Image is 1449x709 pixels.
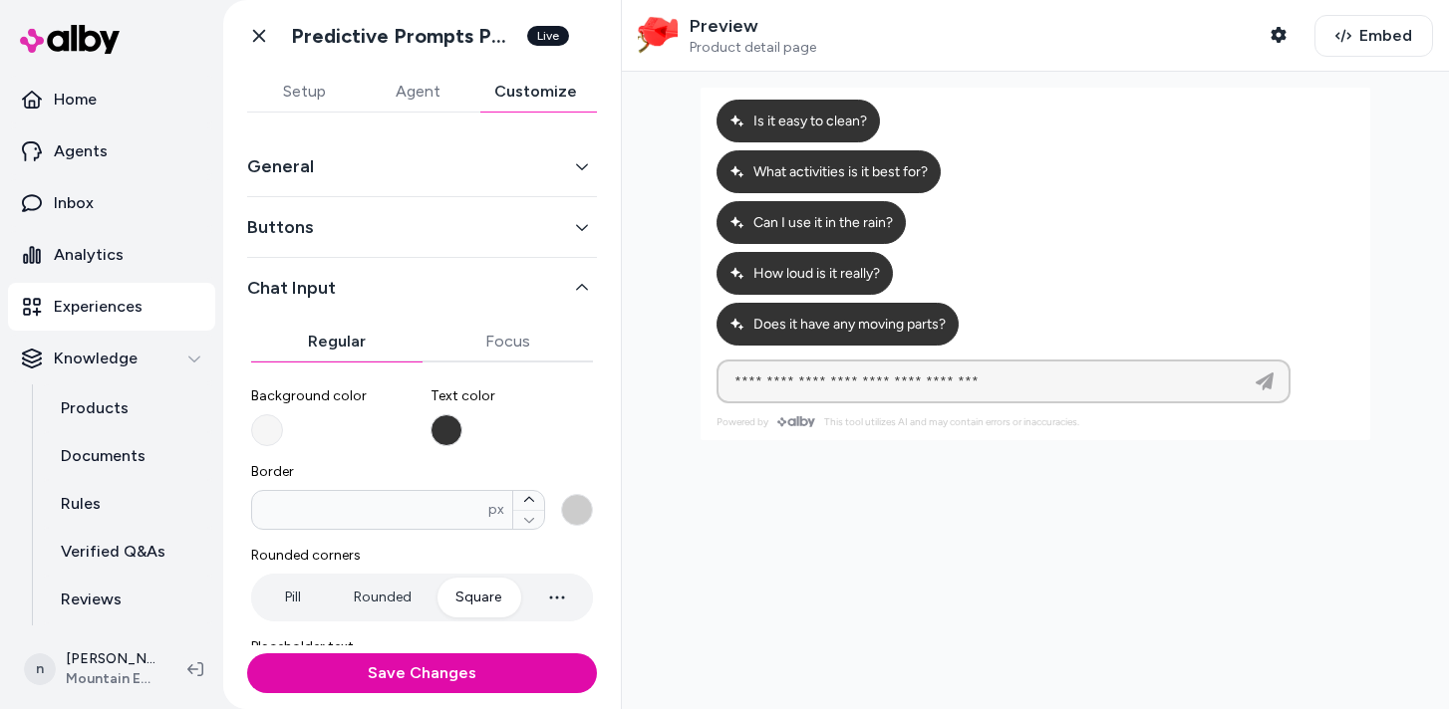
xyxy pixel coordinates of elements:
h1: Predictive Prompts PDP [291,24,515,49]
button: Customize [474,72,597,112]
button: Rounded [334,578,432,617]
span: Text color [431,386,594,406]
span: Embed [1359,24,1412,48]
span: px [488,500,504,520]
span: Mountain Equipment Company [66,669,155,689]
button: Square [435,578,521,617]
a: Experiences [8,283,215,331]
img: alby Logo [20,25,120,54]
button: Knowledge [8,335,215,382]
a: Products [41,384,215,432]
a: Documents [41,432,215,480]
a: Agents [8,127,215,175]
p: Inbox [54,191,94,215]
p: Analytics Inspector 1.7.0 [8,8,291,26]
input: Borderpx [252,500,488,520]
h5: Bazaarvoice Analytics content is not detected on this page. [8,48,291,80]
p: Products [61,396,129,420]
div: Live [527,26,569,46]
a: Verified Q&As [41,528,215,576]
a: Inbox [8,179,215,227]
a: Analytics [8,231,215,279]
button: Text color [431,414,462,446]
p: Experiences [54,295,143,319]
a: Enable Validation [8,112,122,128]
button: n[PERSON_NAME]Mountain Equipment Company [12,637,171,701]
img: Fox 40 Classic Whistle [638,16,678,56]
a: Rules [41,480,215,528]
p: Agents [54,139,108,163]
a: Reviews [41,576,215,623]
p: Analytics [54,243,124,267]
button: Agent [361,72,474,112]
abbr: Enabling validation will send analytics events to the Bazaarvoice validation service. If an event... [8,112,122,128]
span: Background color [251,386,415,406]
p: Reviews [61,588,122,611]
p: Home [54,88,97,112]
button: Regular [251,322,423,361]
span: Placeholder text [251,637,593,657]
button: Pill [255,578,330,617]
button: Embed [1314,15,1433,57]
span: Border [251,462,593,482]
p: Knowledge [54,347,138,370]
button: Chat Input [247,274,597,302]
button: Background color [251,414,283,446]
p: Documents [61,444,145,468]
p: Preview [690,15,816,38]
button: Focus [423,322,594,361]
button: Buttons [247,213,597,241]
p: [PERSON_NAME] [66,649,155,669]
span: n [24,653,56,685]
span: Rounded corners [251,546,593,566]
a: Home [8,76,215,123]
button: Setup [247,72,361,112]
p: Verified Q&As [61,540,165,564]
button: General [247,152,597,180]
button: Borderpx [513,491,544,510]
button: Borderpx [513,510,544,530]
button: Borderpx [561,494,593,526]
button: Save Changes [247,653,597,693]
p: Rules [61,492,101,516]
span: Product detail page [690,39,816,57]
